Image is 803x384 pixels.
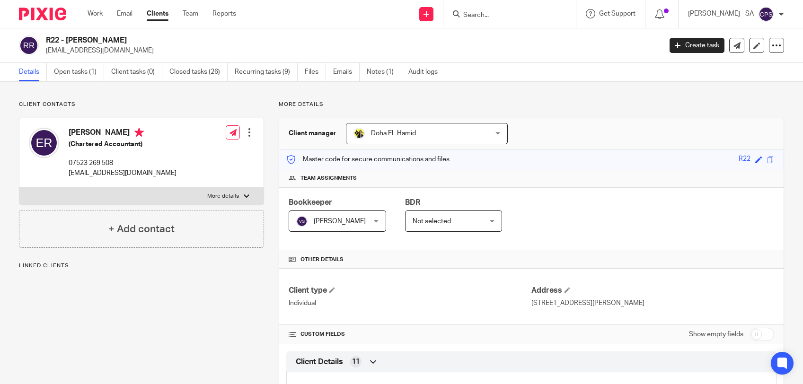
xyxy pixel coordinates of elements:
i: Primary [134,128,144,137]
h3: Client manager [289,129,336,138]
span: Client Details [296,357,343,367]
h2: R22 - [PERSON_NAME] [46,35,533,45]
a: Audit logs [408,63,445,81]
span: Bookkeeper [289,199,332,206]
a: Notes (1) [367,63,401,81]
p: Individual [289,298,531,308]
p: [EMAIL_ADDRESS][DOMAIN_NAME] [69,168,176,178]
label: Show empty fields [689,330,743,339]
a: Emails [333,63,360,81]
a: Reports [212,9,236,18]
span: BDR [405,199,420,206]
a: Create task [670,38,724,53]
a: Team [183,9,198,18]
span: Other details [300,256,344,263]
span: Doha EL Hamid [371,130,416,137]
img: svg%3E [29,128,59,158]
a: Details [19,63,47,81]
img: Pixie [19,8,66,20]
span: 11 [352,357,360,367]
p: Linked clients [19,262,264,270]
img: svg%3E [19,35,39,55]
h4: CUSTOM FIELDS [289,331,531,338]
p: [STREET_ADDRESS][PERSON_NAME] [531,298,774,308]
span: Team assignments [300,175,357,182]
a: Client tasks (0) [111,63,162,81]
p: More details [207,192,239,200]
a: Files [305,63,326,81]
span: Get Support [599,10,635,17]
a: Email [117,9,132,18]
a: Recurring tasks (9) [235,63,298,81]
img: svg%3E [296,216,308,227]
img: svg%3E [759,7,774,22]
a: Work [88,9,103,18]
span: [PERSON_NAME] [314,218,366,225]
p: Client contacts [19,101,264,108]
h4: Client type [289,286,531,296]
p: 07523 269 508 [69,158,176,168]
a: Clients [147,9,168,18]
h4: [PERSON_NAME] [69,128,176,140]
h4: Address [531,286,774,296]
img: Doha-Starbridge.jpg [353,128,365,139]
div: R22 [739,154,750,165]
p: [EMAIL_ADDRESS][DOMAIN_NAME] [46,46,655,55]
a: Closed tasks (26) [169,63,228,81]
h4: + Add contact [108,222,175,236]
p: Master code for secure communications and files [286,155,450,164]
p: More details [279,101,784,108]
input: Search [462,11,547,20]
p: [PERSON_NAME] - SA [688,9,754,18]
a: Open tasks (1) [54,63,104,81]
h5: (Chartered Accountant) [69,140,176,149]
span: Not selected [413,218,451,225]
